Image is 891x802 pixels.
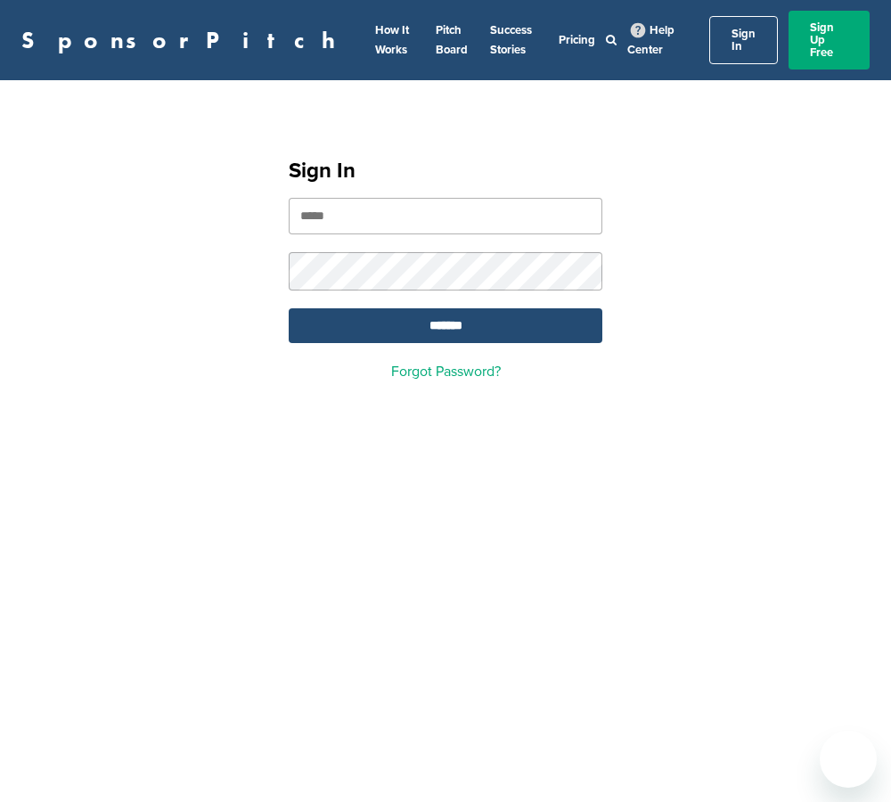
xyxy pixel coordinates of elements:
a: How It Works [375,23,409,57]
a: Success Stories [490,23,532,57]
a: SponsorPitch [21,29,347,52]
a: Pricing [559,33,595,47]
iframe: Button to launch messaging window [820,731,877,788]
a: Forgot Password? [391,363,501,381]
a: Help Center [627,20,674,61]
a: Pitch Board [436,23,468,57]
h1: Sign In [289,155,602,187]
a: Sign Up Free [789,11,870,70]
a: Sign In [709,16,778,64]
